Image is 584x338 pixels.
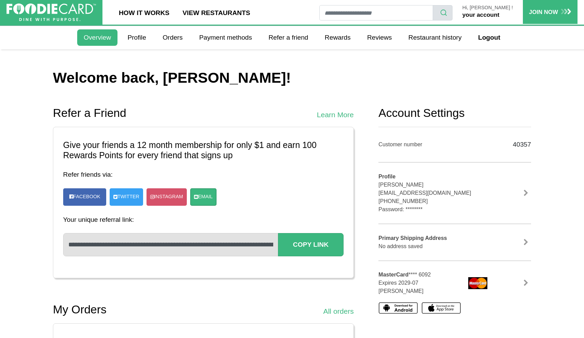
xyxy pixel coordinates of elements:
b: Profile [378,174,395,179]
h2: Account Settings [378,106,531,120]
a: All orders [323,306,354,317]
span: Twitter [117,193,139,201]
a: your account [462,11,499,18]
div: **** 6092 Expires 2029-07 [PERSON_NAME] [373,271,463,295]
a: Email [190,188,217,206]
a: Facebook [66,190,103,204]
a: Restaurant history [402,29,468,46]
h2: My Orders [53,303,107,316]
h1: Welcome back, [PERSON_NAME]! [53,69,531,87]
b: Primary Shipping Address [378,235,447,241]
a: Rewards [318,29,357,46]
h2: Refer a Friend [53,106,126,120]
a: Orders [156,29,189,46]
a: Twitter [110,188,143,206]
b: MasterCard [378,272,408,278]
div: 40357 [498,137,531,152]
input: restaurant search [319,5,433,21]
h3: Give your friends a 12 month membership for only $1 and earn 100 Rewards Points for every friend ... [63,140,344,161]
a: Learn More [317,109,354,120]
a: Refer a friend [262,29,315,46]
a: Overview [77,29,117,46]
p: Hi, [PERSON_NAME] ! [462,5,513,11]
div: [PERSON_NAME] [EMAIL_ADDRESS][DOMAIN_NAME] [PHONE_NUMBER] Password: ******** [378,173,488,214]
img: FoodieCard; Eat, Drink, Save, Donate [6,3,96,22]
span: Instagram [154,193,183,201]
h4: Your unique referral link: [63,216,344,224]
a: Profile [121,29,153,46]
div: Customer number [378,140,488,149]
a: Logout [472,29,507,46]
span: Email [198,193,213,201]
h4: Refer friends via: [63,171,344,178]
a: Reviews [361,29,399,46]
img: mastercard.png [468,277,488,289]
button: Copy Link [278,233,344,256]
span: Facebook [73,194,100,199]
a: Instagram [147,188,187,206]
span: No address saved [378,243,422,249]
a: Payment methods [193,29,259,46]
button: search [433,5,453,21]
